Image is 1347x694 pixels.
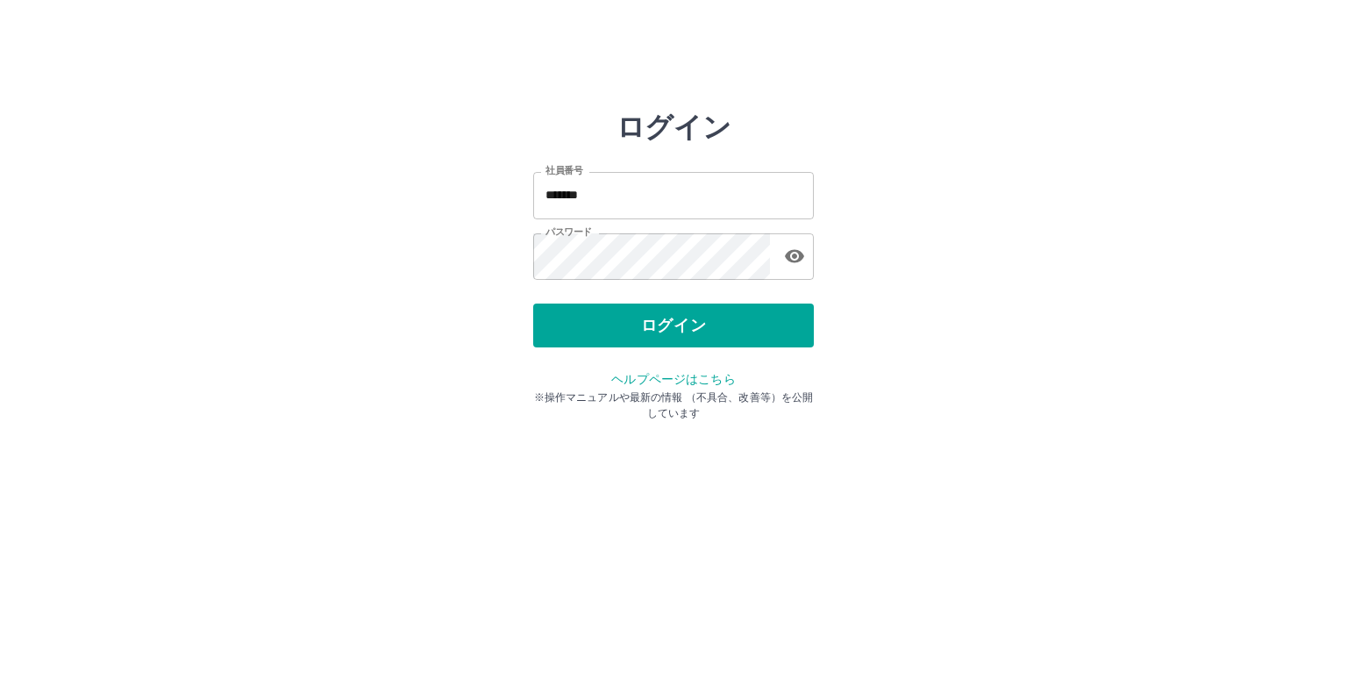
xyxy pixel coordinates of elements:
p: ※操作マニュアルや最新の情報 （不具合、改善等）を公開しています [533,390,814,421]
h2: ログイン [616,111,731,144]
label: パスワード [545,225,592,239]
button: ログイン [533,304,814,347]
label: 社員番号 [545,164,582,177]
a: ヘルプページはこちら [611,372,735,386]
